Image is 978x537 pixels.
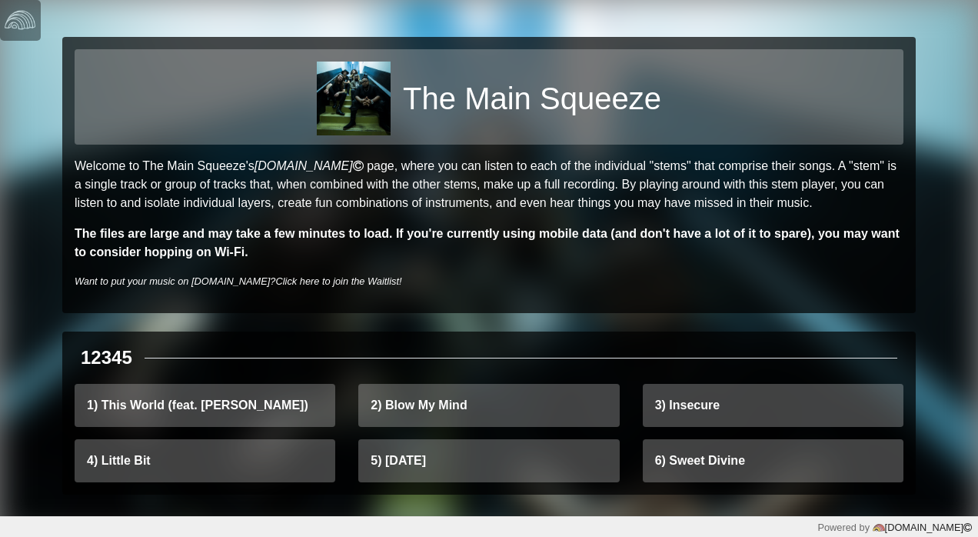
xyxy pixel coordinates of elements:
img: logo-color-e1b8fa5219d03fcd66317c3d3cfaab08a3c62fe3c3b9b34d55d8365b78b1766b.png [873,522,885,534]
i: Want to put your music on [DOMAIN_NAME]? [75,275,402,287]
a: Click here to join the Waitlist! [275,275,401,287]
a: 1) This World (feat. [PERSON_NAME]) [75,384,335,427]
a: 4) Little Bit [75,439,335,482]
img: logo-white-4c48a5e4bebecaebe01ca5a9d34031cfd3d4ef9ae749242e8c4bf12ef99f53e8.png [5,5,35,35]
div: 12345 [81,344,132,372]
img: 9a9777fd7f97338a647e07c7ea3975f35d60a8d4dececa812894978792b23f49.jpg [317,62,391,135]
p: Welcome to The Main Squeeze's page, where you can listen to each of the individual "stems" that c... [75,157,903,212]
a: [DOMAIN_NAME] [870,522,972,533]
a: 6) Sweet Divine [643,439,903,482]
a: 5) [DATE] [358,439,619,482]
h1: The Main Squeeze [403,80,661,117]
a: [DOMAIN_NAME] [254,159,367,172]
a: 2) Blow My Mind [358,384,619,427]
strong: The files are large and may take a few minutes to load. If you're currently using mobile data (an... [75,227,900,258]
div: Powered by [817,520,972,535]
a: 3) Insecure [643,384,903,427]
